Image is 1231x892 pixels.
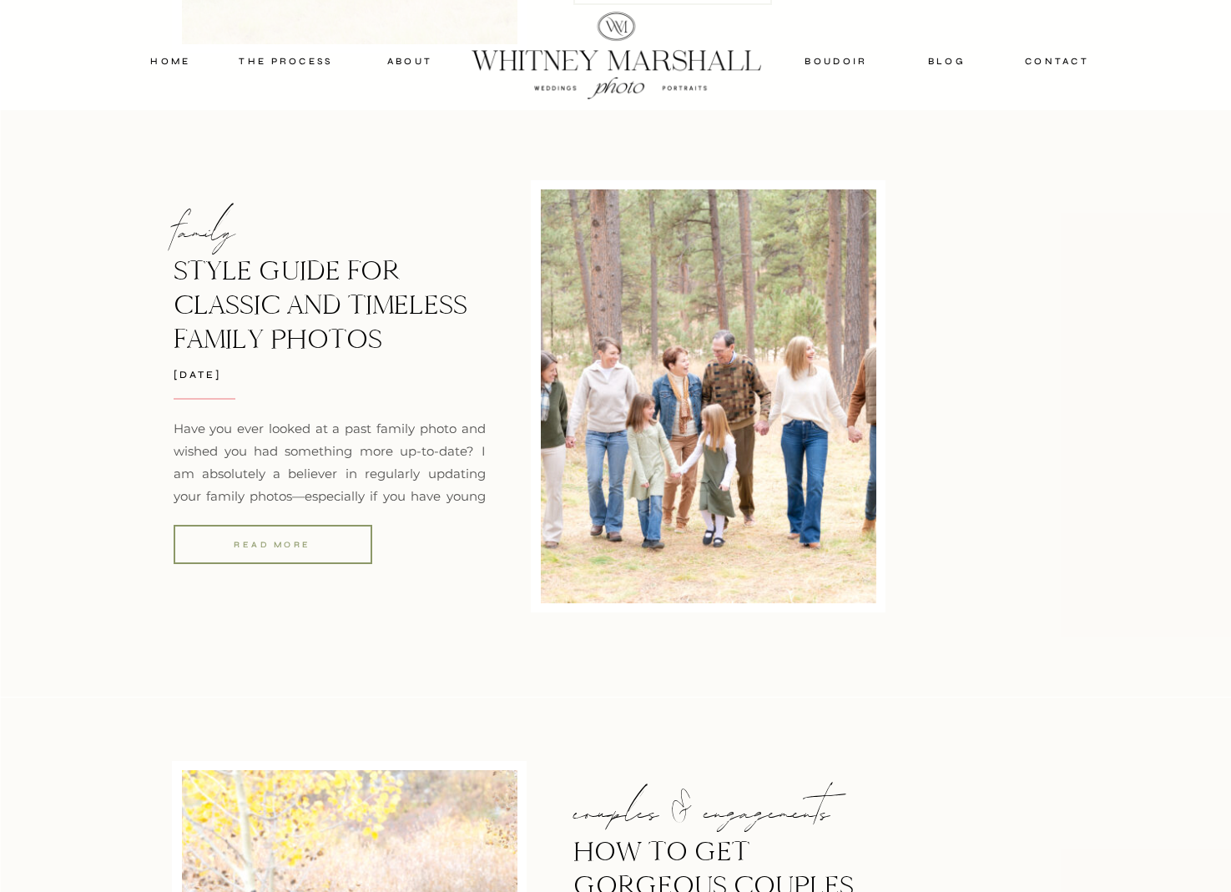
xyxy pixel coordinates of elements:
a: Style Guide for Classic and Timeless Family Photos [174,525,372,564]
a: home [135,53,207,68]
a: read more [174,537,372,552]
a: THE PROCESS [236,53,336,68]
h3: [DATE] [174,366,486,385]
a: contact [1018,53,1097,68]
a: about [369,53,452,68]
a: Couples & Engagements [573,775,830,856]
a: Style Guide for Classic and Timeless Family Photos [174,254,467,355]
a: Style Guide for Classic and Timeless Family Photos [541,189,876,603]
p: Have you ever looked at a past family photo and wished you had something more up-to-date? I am ab... [174,417,486,575]
a: boudoir [803,53,870,68]
a: Family [174,194,235,275]
a: blog [911,53,984,68]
